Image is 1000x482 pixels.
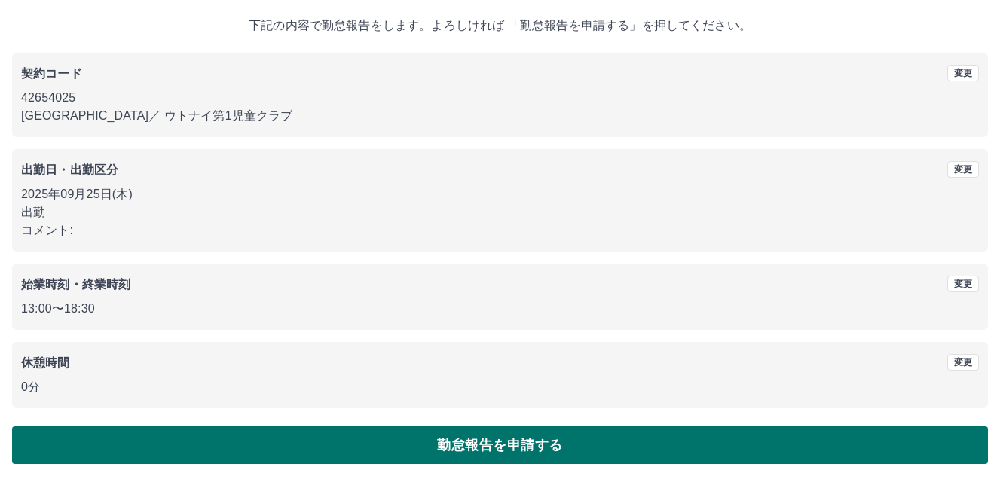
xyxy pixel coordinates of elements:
p: 0分 [21,378,979,396]
button: 勤怠報告を申請する [12,426,988,464]
p: コメント: [21,221,979,239]
p: 42654025 [21,89,979,107]
p: 出勤 [21,203,979,221]
button: 変更 [947,354,979,371]
button: 変更 [947,65,979,81]
p: [GEOGRAPHIC_DATA] ／ ウトナイ第1児童クラブ [21,107,979,125]
button: 変更 [947,161,979,178]
button: 変更 [947,276,979,292]
p: 13:00 〜 18:30 [21,300,979,318]
b: 契約コード [21,67,82,80]
p: 下記の内容で勤怠報告をします。よろしければ 「勤怠報告を申請する」を押してください。 [12,17,988,35]
p: 2025年09月25日(木) [21,185,979,203]
b: 始業時刻・終業時刻 [21,278,130,291]
b: 出勤日・出勤区分 [21,163,118,176]
b: 休憩時間 [21,356,70,369]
